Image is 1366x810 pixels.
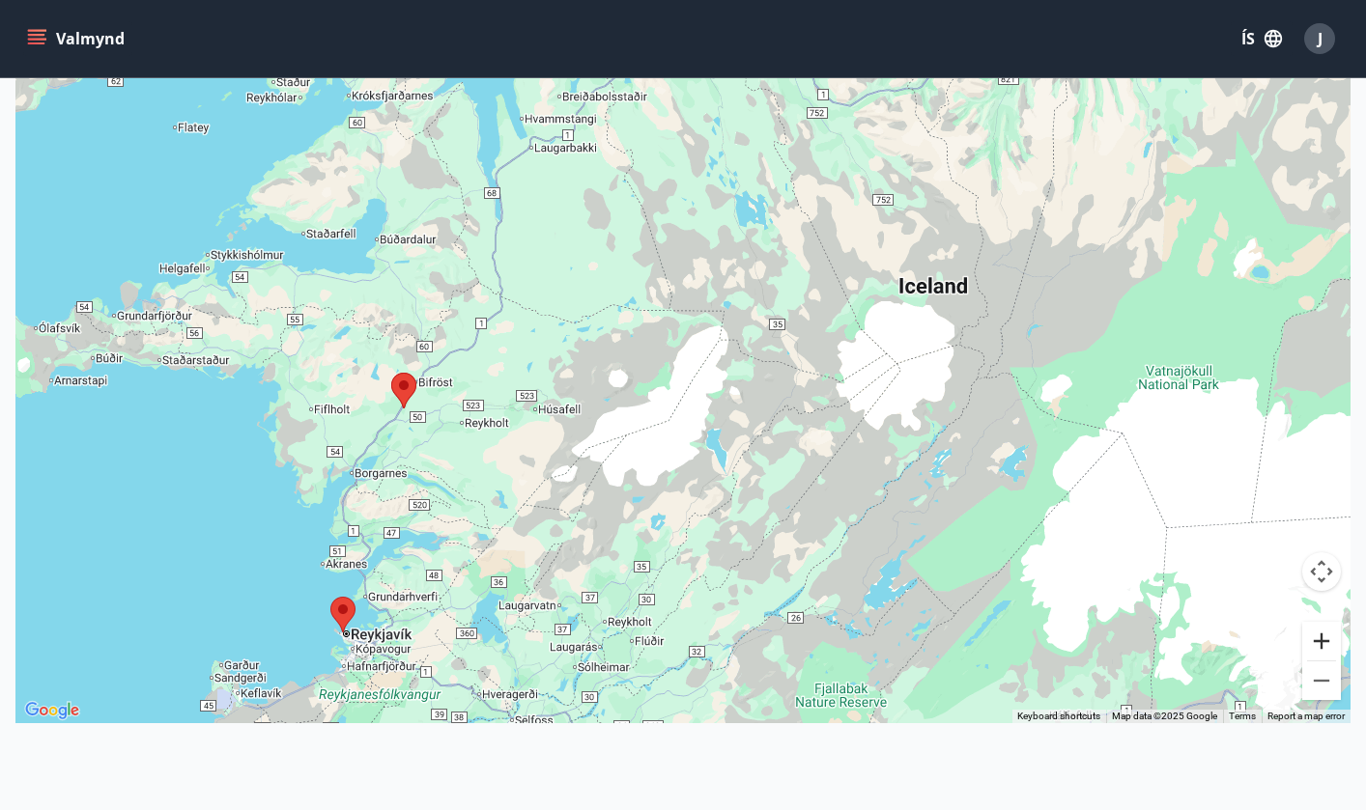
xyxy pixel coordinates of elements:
[1112,711,1217,721] span: Map data ©2025 Google
[1318,28,1323,49] span: J
[1302,552,1341,591] button: Map camera controls
[1302,661,1341,700] button: Zoom out
[23,21,132,56] button: menu
[1017,710,1100,723] button: Keyboard shortcuts
[1231,21,1293,56] button: ÍS
[1267,711,1345,721] a: Report a map error
[20,698,84,723] img: Google
[20,698,84,723] a: Open this area in Google Maps (opens a new window)
[1229,711,1256,721] a: Terms (opens in new tab)
[1302,622,1341,660] button: Zoom in
[1296,15,1343,62] button: J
